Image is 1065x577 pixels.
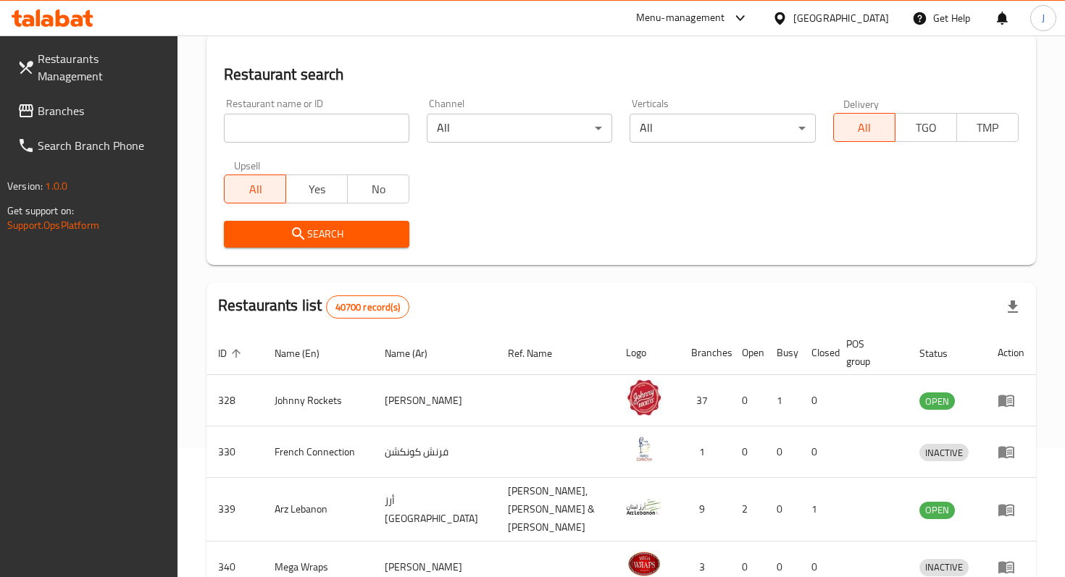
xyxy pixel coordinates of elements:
td: 0 [800,426,835,478]
td: [PERSON_NAME] [373,375,496,426]
span: 40700 record(s) [327,300,409,314]
div: Menu [998,501,1024,518]
div: INACTIVE [919,444,969,461]
td: 339 [206,478,263,542]
th: Closed [800,331,835,375]
span: OPEN [919,502,955,518]
td: 0 [765,426,800,478]
button: All [224,174,286,203]
span: TMP [963,117,1013,138]
span: INACTIVE [919,559,969,576]
label: Upsell [234,160,261,170]
input: Search for restaurant name or ID.. [224,114,409,143]
td: 0 [730,375,765,426]
div: Export file [995,290,1030,324]
span: All [230,179,280,200]
span: Status [919,345,966,362]
td: 2 [730,478,765,542]
a: Search Branch Phone [6,128,177,163]
span: Yes [292,179,342,200]
a: Support.OpsPlatform [7,216,99,235]
button: TGO [895,113,957,142]
td: 1 [680,426,730,478]
span: All [840,117,890,138]
div: [GEOGRAPHIC_DATA] [793,10,889,26]
span: 1.0.0 [45,177,67,195]
td: 1 [800,478,835,542]
span: Branches [38,102,166,119]
div: Menu [998,558,1024,576]
th: Logo [614,331,680,375]
th: Open [730,331,765,375]
td: 0 [730,426,765,478]
td: 37 [680,375,730,426]
td: 0 [800,375,835,426]
h2: Restaurants list [218,295,409,319]
div: Menu [998,392,1024,409]
button: Search [224,221,409,248]
span: POS group [846,335,890,370]
img: Arz Lebanon [626,489,662,525]
label: Delivery [843,98,880,109]
td: Johnny Rockets [263,375,373,426]
div: Menu [998,443,1024,460]
span: J [1042,10,1045,26]
span: OPEN [919,393,955,410]
button: TMP [956,113,1019,142]
span: Version: [7,177,43,195]
td: Arz Lebanon [263,478,373,542]
td: [PERSON_NAME],[PERSON_NAME] & [PERSON_NAME] [496,478,614,542]
div: Total records count [326,295,409,319]
td: 9 [680,478,730,542]
td: 328 [206,375,263,426]
span: INACTIVE [919,445,969,461]
span: TGO [901,117,951,138]
div: All [427,114,612,143]
img: French Connection [626,431,662,467]
span: Search Branch Phone [38,137,166,154]
td: أرز [GEOGRAPHIC_DATA] [373,478,496,542]
span: Get support on: [7,201,74,220]
button: Yes [285,174,348,203]
span: Name (Ar) [385,345,446,362]
span: Restaurants Management [38,50,166,85]
td: 1 [765,375,800,426]
td: 0 [765,478,800,542]
div: All [630,114,815,143]
td: 330 [206,426,263,478]
button: No [347,174,409,203]
td: French Connection [263,426,373,478]
td: فرنش كونكشن [373,426,496,478]
span: ID [218,345,246,362]
h2: Restaurant search [224,64,1019,85]
div: Menu-management [636,9,725,27]
span: Search [235,225,398,243]
button: All [833,113,895,142]
span: Ref. Name [508,345,571,362]
img: Johnny Rockets [626,379,662,416]
span: No [354,179,404,200]
th: Busy [765,331,800,375]
a: Restaurants Management [6,41,177,93]
span: Name (En) [275,345,338,362]
th: Action [986,331,1036,375]
th: Branches [680,331,730,375]
a: Branches [6,93,177,128]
